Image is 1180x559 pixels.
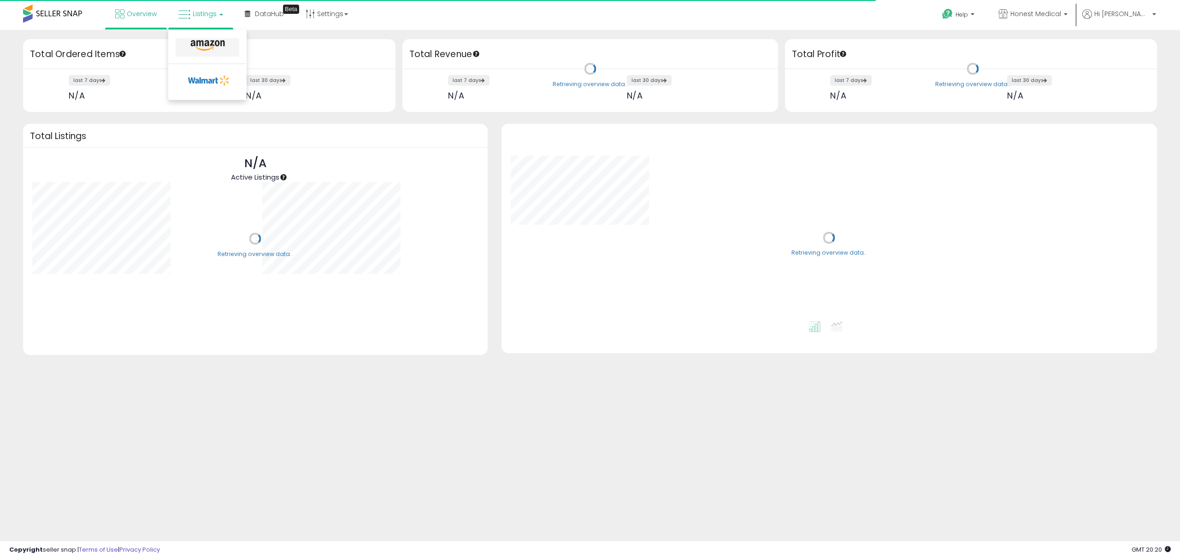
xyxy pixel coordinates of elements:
[1094,9,1150,18] span: Hi [PERSON_NAME]
[1010,9,1061,18] span: Honest Medical
[553,80,628,88] div: Retrieving overview data..
[935,80,1010,88] div: Retrieving overview data..
[193,9,217,18] span: Listings
[956,11,968,18] span: Help
[942,8,953,20] i: Get Help
[791,249,867,257] div: Retrieving overview data..
[1082,9,1156,30] a: Hi [PERSON_NAME]
[218,250,293,258] div: Retrieving overview data..
[283,5,299,14] div: Tooltip anchor
[255,9,284,18] span: DataHub
[127,9,157,18] span: Overview
[935,1,984,30] a: Help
